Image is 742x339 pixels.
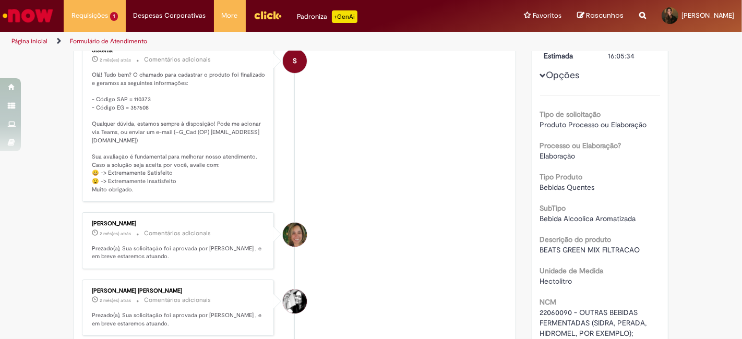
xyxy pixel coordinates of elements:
[100,57,131,63] time: 07/07/2025 15:06:33
[540,276,572,286] span: Hectolitro
[586,10,624,20] span: Rascunhos
[283,289,307,313] div: Greycielle Dos Santos Simoes Pina
[540,214,636,223] span: Bebida Alcoolica Aromatizada
[540,183,595,192] span: Bebidas Quentes
[540,266,604,275] b: Unidade de Medida
[92,47,266,54] div: Sistema
[134,10,206,21] span: Despesas Corporativas
[144,229,211,238] small: Comentários adicionais
[92,288,266,294] div: [PERSON_NAME] [PERSON_NAME]
[92,311,266,328] p: Prezado(a), Sua solicitação foi aprovada por [PERSON_NAME] , e em breve estaremos atuando.
[71,10,108,21] span: Requisições
[283,49,307,73] div: System
[110,12,118,21] span: 1
[533,10,561,21] span: Favoritos
[92,245,266,261] p: Prezado(a), Sua solicitação foi aprovada por [PERSON_NAME] , e em breve estaremos atuando.
[100,231,131,237] span: 2 mês(es) atrás
[540,235,612,244] b: Descrição do produto
[1,5,55,26] img: ServiceNow
[100,297,131,304] span: 2 mês(es) atrás
[92,221,266,227] div: [PERSON_NAME]
[540,297,557,307] b: NCM
[144,55,211,64] small: Comentários adicionais
[293,49,297,74] span: S
[540,151,576,161] span: Elaboração
[100,231,131,237] time: 04/07/2025 10:05:31
[540,141,621,150] b: Processo ou Elaboração?
[577,11,624,21] a: Rascunhos
[144,296,211,305] small: Comentários adicionais
[11,37,47,45] a: Página inicial
[254,7,282,23] img: click_logo_yellow_360x200.png
[540,110,601,119] b: Tipo de solicitação
[540,120,647,129] span: Produto Processo ou Elaboração
[70,37,147,45] a: Formulário de Atendimento
[100,297,131,304] time: 04/07/2025 09:12:53
[222,10,238,21] span: More
[332,10,357,23] p: +GenAi
[92,71,266,194] p: Olá! Tudo bem? O chamado para cadastrar o produto foi finalizado e geramos as seguintes informaçõ...
[8,32,487,51] ul: Trilhas de página
[283,223,307,247] div: Ana Jacinto
[100,57,131,63] span: 2 mês(es) atrás
[681,11,734,20] span: [PERSON_NAME]
[540,245,640,255] span: BEATS GREEN MIX FILTRACAO
[540,203,566,213] b: SubTipo
[540,172,583,181] b: Tipo Produto
[297,10,357,23] div: Padroniza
